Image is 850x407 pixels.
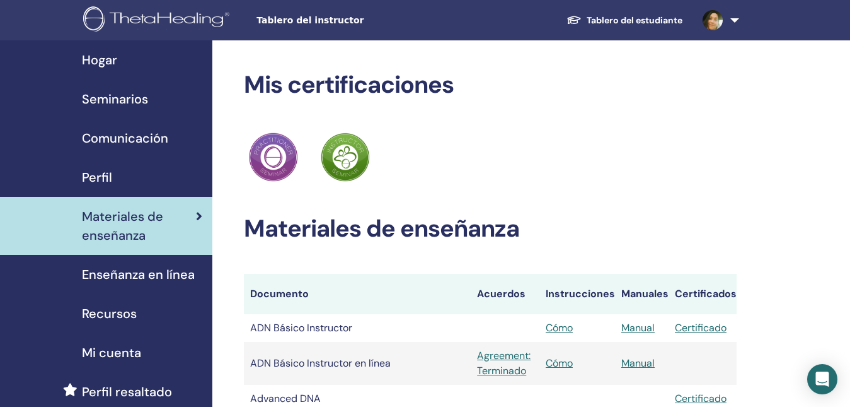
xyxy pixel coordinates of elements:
[244,274,471,314] th: Documento
[249,133,298,182] img: Practitioner
[83,6,234,35] img: logo.png
[566,15,582,25] img: graduation-cap-white.svg
[244,314,471,342] td: ADN Básico Instructor
[321,133,370,182] img: Practitioner
[621,321,655,334] a: Manual
[669,274,737,314] th: Certificados
[244,342,471,385] td: ADN Básico Instructor en línea
[244,215,737,244] h2: Materiales de enseñanza
[82,90,148,109] span: Seminarios
[82,304,137,323] span: Recursos
[82,168,112,187] span: Perfil
[256,14,445,27] span: Tablero del instructor
[615,274,669,314] th: Manuales
[621,357,655,370] a: Manual
[546,321,573,334] a: Cómo
[703,10,723,30] img: default.jpg
[556,9,692,32] a: Tablero del estudiante
[471,274,539,314] th: Acuerdos
[82,265,195,284] span: Enseñanza en línea
[82,207,196,245] span: Materiales de enseñanza
[82,343,141,362] span: Mi cuenta
[546,357,573,370] a: Cómo
[82,382,172,401] span: Perfil resaltado
[477,348,533,379] a: Agreement: Terminado
[675,392,727,405] a: Certificado
[675,321,727,334] a: Certificado
[539,274,615,314] th: Instrucciones
[82,129,168,148] span: Comunicación
[807,364,837,394] div: Open Intercom Messenger
[244,71,737,100] h2: Mis certificaciones
[82,50,117,69] span: Hogar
